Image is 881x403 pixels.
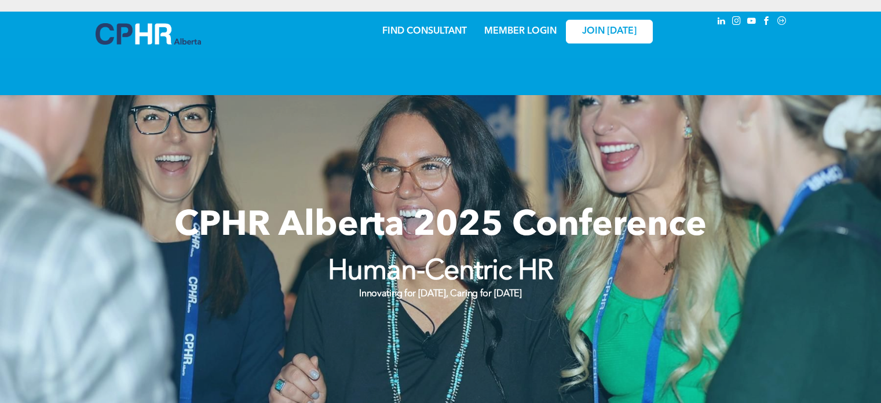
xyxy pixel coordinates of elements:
a: MEMBER LOGIN [484,27,557,36]
a: FIND CONSULTANT [382,27,467,36]
strong: Human-Centric HR [328,258,554,286]
a: instagram [730,14,743,30]
a: linkedin [715,14,728,30]
span: CPHR Alberta 2025 Conference [174,209,707,244]
strong: Innovating for [DATE], Caring for [DATE] [359,289,521,299]
img: A blue and white logo for cp alberta [96,23,201,45]
a: Social network [776,14,788,30]
span: JOIN [DATE] [582,26,637,37]
a: facebook [761,14,773,30]
a: JOIN [DATE] [566,20,653,43]
a: youtube [745,14,758,30]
